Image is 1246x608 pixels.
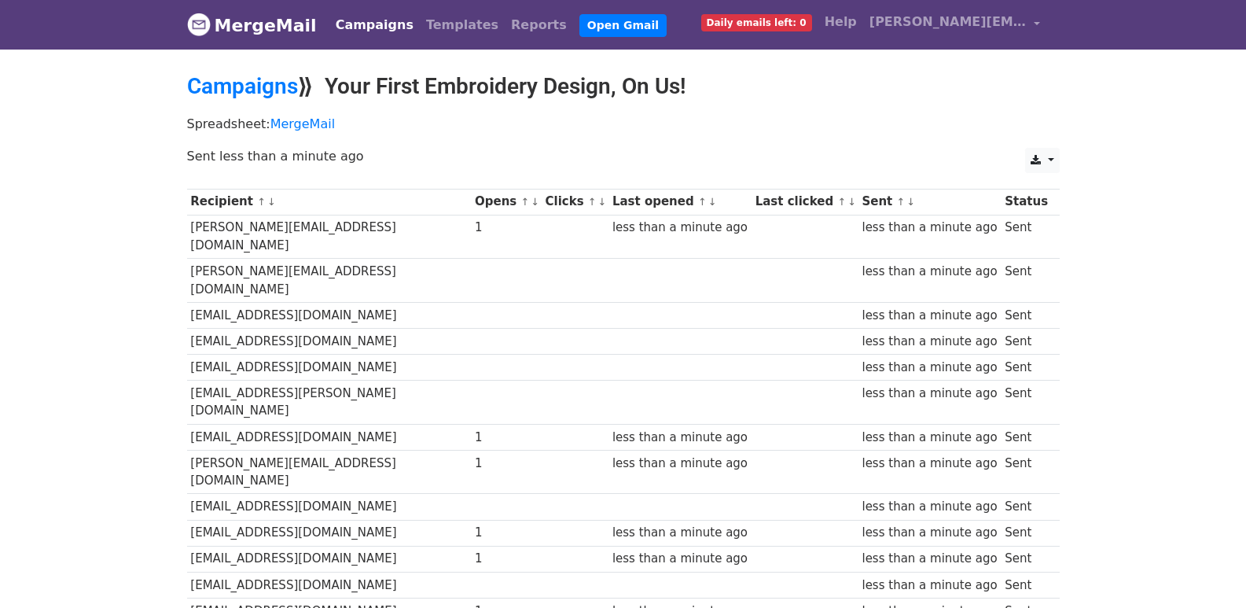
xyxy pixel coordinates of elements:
[612,219,748,237] div: less than a minute ago
[1001,546,1051,572] td: Sent
[862,359,997,377] div: less than a minute ago
[752,189,858,215] th: Last clicked
[863,6,1047,43] a: [PERSON_NAME][EMAIL_ADDRESS][DOMAIN_NAME]
[862,524,997,542] div: less than a minute ago
[1001,424,1051,450] td: Sent
[858,189,1002,215] th: Sent
[862,455,997,473] div: less than a minute ago
[187,73,298,99] a: Campaigns
[505,9,573,41] a: Reports
[612,524,748,542] div: less than a minute ago
[187,424,472,450] td: [EMAIL_ADDRESS][DOMAIN_NAME]
[698,196,707,208] a: ↑
[612,550,748,568] div: less than a minute ago
[475,219,538,237] div: 1
[837,196,846,208] a: ↑
[1001,381,1051,425] td: Sent
[187,302,472,328] td: [EMAIL_ADDRESS][DOMAIN_NAME]
[531,196,539,208] a: ↓
[612,455,748,473] div: less than a minute ago
[862,307,997,325] div: less than a minute ago
[471,189,542,215] th: Opens
[187,520,472,546] td: [EMAIL_ADDRESS][DOMAIN_NAME]
[187,73,1060,100] h2: ⟫ Your First Embroidery Design, On Us!
[598,196,607,208] a: ↓
[847,196,856,208] a: ↓
[257,196,266,208] a: ↑
[475,429,538,447] div: 1
[187,381,472,425] td: [EMAIL_ADDRESS][PERSON_NAME][DOMAIN_NAME]
[862,263,997,281] div: less than a minute ago
[267,196,276,208] a: ↓
[187,116,1060,132] p: Spreadsheet:
[1001,328,1051,354] td: Sent
[270,116,335,131] a: MergeMail
[1001,572,1051,598] td: Sent
[1001,215,1051,259] td: Sent
[187,328,472,354] td: [EMAIL_ADDRESS][DOMAIN_NAME]
[608,189,752,215] th: Last opened
[520,196,529,208] a: ↑
[475,550,538,568] div: 1
[187,189,472,215] th: Recipient
[187,355,472,381] td: [EMAIL_ADDRESS][DOMAIN_NAME]
[1001,302,1051,328] td: Sent
[187,546,472,572] td: [EMAIL_ADDRESS][DOMAIN_NAME]
[542,189,608,215] th: Clicks
[708,196,717,208] a: ↓
[1001,259,1051,303] td: Sent
[475,455,538,473] div: 1
[187,450,472,494] td: [PERSON_NAME][EMAIL_ADDRESS][DOMAIN_NAME]
[612,429,748,447] div: less than a minute ago
[1001,450,1051,494] td: Sent
[187,148,1060,164] p: Sent less than a minute ago
[187,259,472,303] td: [PERSON_NAME][EMAIL_ADDRESS][DOMAIN_NAME]
[1001,189,1051,215] th: Status
[862,550,997,568] div: less than a minute ago
[1167,532,1246,608] iframe: Chat Widget
[187,572,472,598] td: [EMAIL_ADDRESS][DOMAIN_NAME]
[588,196,597,208] a: ↑
[818,6,863,38] a: Help
[187,215,472,259] td: [PERSON_NAME][EMAIL_ADDRESS][DOMAIN_NAME]
[695,6,818,38] a: Daily emails left: 0
[862,577,997,595] div: less than a minute ago
[862,385,997,403] div: less than a minute ago
[862,219,997,237] div: less than a minute ago
[187,494,472,520] td: [EMAIL_ADDRESS][DOMAIN_NAME]
[701,14,812,31] span: Daily emails left: 0
[897,196,906,208] a: ↑
[187,13,211,36] img: MergeMail logo
[1001,355,1051,381] td: Sent
[862,498,997,516] div: less than a minute ago
[475,524,538,542] div: 1
[862,429,997,447] div: less than a minute ago
[187,9,317,42] a: MergeMail
[420,9,505,41] a: Templates
[906,196,915,208] a: ↓
[1001,520,1051,546] td: Sent
[329,9,420,41] a: Campaigns
[1001,494,1051,520] td: Sent
[869,13,1027,31] span: [PERSON_NAME][EMAIL_ADDRESS][DOMAIN_NAME]
[579,14,667,37] a: Open Gmail
[862,333,997,351] div: less than a minute ago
